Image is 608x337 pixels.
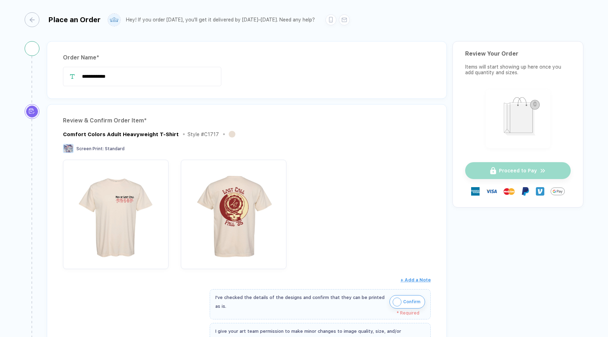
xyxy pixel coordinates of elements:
button: + Add a Note [400,274,431,286]
img: GPay [551,184,565,198]
img: Venmo [536,187,544,196]
span: + Add a Note [400,277,431,282]
img: icon [393,298,401,306]
span: Standard [105,146,125,151]
img: Paypal [521,187,530,196]
div: Items will start showing up here once you add quantity and sizes. [465,64,571,75]
img: shopping_bag.png [489,93,547,144]
button: iconConfirm [389,295,425,309]
span: Confirm [403,296,420,307]
img: a32b570f-f4e6-4e15-9d7e-49042d832689_nt_front_1759257217285.jpg [66,163,165,262]
div: Order Name [63,52,431,63]
img: visa [486,186,497,197]
img: express [471,187,480,196]
div: * Required [215,311,419,316]
div: Hey! If you order [DATE], you'll get it delivered by [DATE]–[DATE]. Need any help? [126,17,315,23]
img: master-card [503,186,515,197]
div: Style # C1717 [188,132,219,137]
img: a32b570f-f4e6-4e15-9d7e-49042d832689_nt_back_1759257217287.jpg [184,163,283,262]
div: Review Your Order [465,50,571,57]
div: Place an Order [48,15,101,24]
div: Comfort Colors Adult Heavyweight T-Shirt [63,131,179,138]
div: Review & Confirm Order Item [63,115,431,126]
span: Screen Print : [76,146,104,151]
img: Screen Print [63,144,74,153]
div: I've checked the details of the designs and confirm that they can be printed as is. [215,293,386,311]
img: user profile [108,14,120,26]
